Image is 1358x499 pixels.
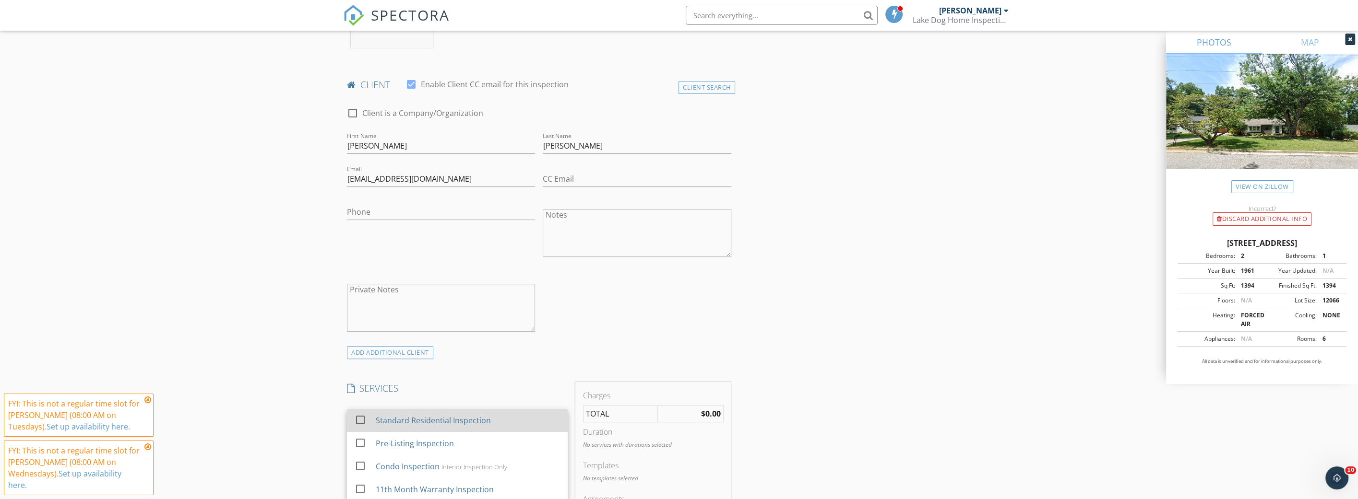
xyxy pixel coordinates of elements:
div: Bedrooms: [1180,252,1235,260]
div: Appliances: [1180,335,1235,343]
strong: $0.00 [701,408,721,419]
div: Pre-Listing Inspection [376,438,454,449]
span: SPECTORA [371,5,450,25]
div: Standard Residential Inspection [376,415,491,426]
span: 10 [1345,466,1356,474]
div: 1394 [1235,281,1262,290]
div: Year Updated: [1262,267,1316,275]
div: 12066 [1316,296,1344,305]
input: Search everything... [686,6,878,25]
div: Condo Inspection [376,461,440,472]
div: 2 [1235,252,1262,260]
div: FYI: This is not a regular time slot for [PERSON_NAME] (08:00 AM on Wednesdays). [8,445,142,491]
div: ADD ADDITIONAL client [347,346,433,359]
div: 6 [1316,335,1344,343]
div: Lot Size: [1262,296,1316,305]
img: The Best Home Inspection Software - Spectora [343,5,364,26]
div: Cooling: [1262,311,1316,328]
div: Floors: [1180,296,1235,305]
div: [STREET_ADDRESS] [1178,237,1346,249]
span: N/A [1240,335,1251,343]
div: Discard Additional info [1213,212,1311,226]
span: N/A [1322,267,1333,275]
div: Sq Ft: [1180,281,1235,290]
div: Heating: [1180,311,1235,328]
a: Set up availability here. [8,468,121,490]
img: streetview [1166,54,1358,192]
div: Rooms: [1262,335,1316,343]
a: PHOTOS [1166,31,1262,54]
div: 11th Month Warranty Inspection [376,484,494,495]
div: Charges [583,390,723,401]
div: FORCED AIR [1235,311,1262,328]
h4: client [347,79,731,91]
label: Client is a Company/Organization [362,108,483,118]
a: View on Zillow [1231,180,1293,193]
td: TOTAL [584,406,658,422]
div: Incorrect? [1166,205,1358,212]
a: SPECTORA [343,13,450,33]
div: Bathrooms: [1262,252,1316,260]
div: Finished Sq Ft: [1262,281,1316,290]
div: 1394 [1316,281,1344,290]
div: 1961 [1235,267,1262,275]
div: Templates [583,460,723,471]
div: Year Built: [1180,267,1235,275]
a: Set up availability here. [47,421,130,432]
p: All data is unverified and for informational purposes only. [1178,358,1346,365]
div: NONE [1316,311,1344,328]
div: Duration [583,426,723,438]
h4: SERVICES [347,382,568,395]
div: Interior Inspection Only [441,463,507,471]
div: 1 [1316,252,1344,260]
a: MAP [1262,31,1358,54]
div: Lake Dog Home Inspection [913,15,1009,25]
p: No services with durations selected [583,441,723,449]
iframe: Intercom live chat [1325,466,1348,489]
p: No templates selected [583,474,723,483]
span: N/A [1240,296,1251,304]
div: Client Search [679,81,735,94]
div: [PERSON_NAME] [939,6,1001,15]
div: FYI: This is not a regular time slot for [PERSON_NAME] (08:00 AM on Tuesdays). [8,398,142,432]
label: Enable Client CC email for this inspection [421,80,569,89]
